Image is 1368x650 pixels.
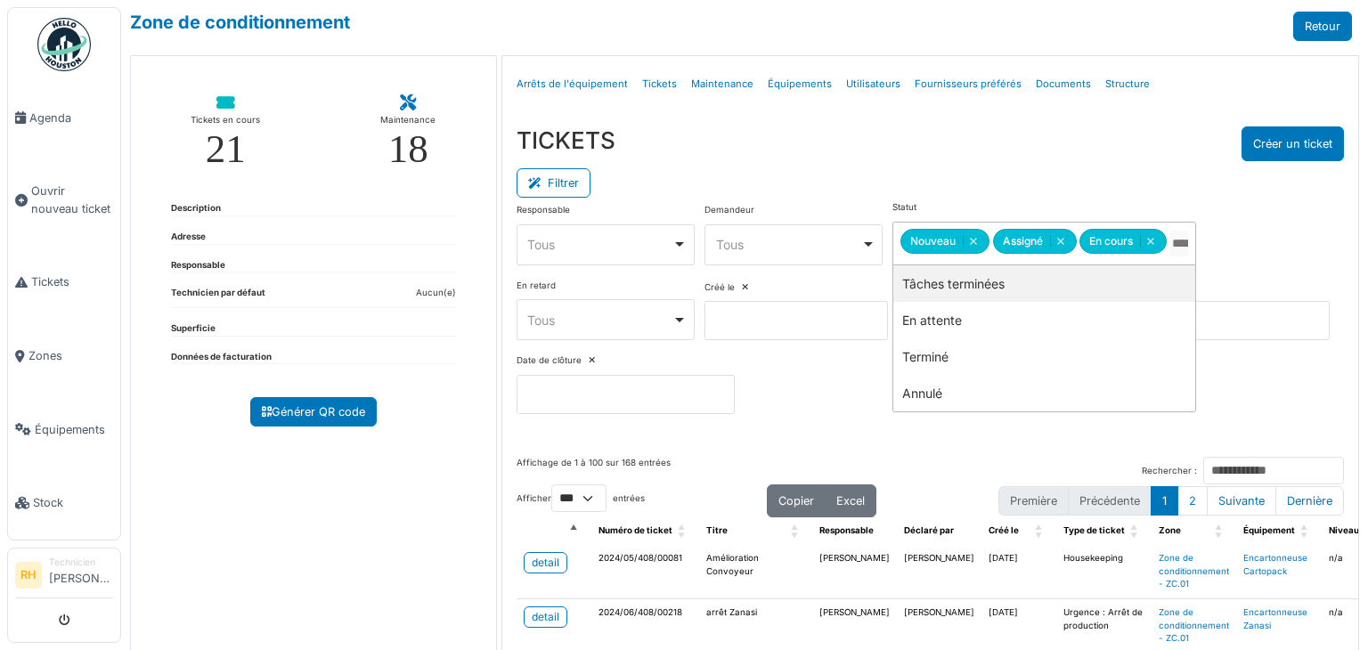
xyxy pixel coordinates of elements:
[8,81,120,155] a: Agenda
[981,545,1056,599] td: [DATE]
[699,545,812,599] td: Amélioration Convoyeur
[551,484,607,512] select: Afficherentrées
[171,322,216,336] dt: Superficie
[8,319,120,393] a: Zones
[989,525,1019,535] span: Créé le
[527,235,672,254] div: Tous
[791,517,802,545] span: Titre: Activate to sort
[28,347,113,364] span: Zones
[171,231,206,244] dt: Adresse
[812,545,897,599] td: [PERSON_NAME]
[1207,486,1276,516] button: Next
[893,265,1194,302] div: Tâches terminées
[825,484,876,517] button: Excel
[904,525,954,535] span: Déclaré par
[908,63,1029,105] a: Fournisseurs préférés
[1170,231,1188,256] input: Tous
[171,259,225,272] dt: Responsable
[1142,465,1197,478] label: Rechercher :
[1050,235,1071,248] button: Remove item: 'assigned'
[517,354,582,368] label: Date de clôture
[1293,12,1352,41] a: Retour
[388,129,428,169] div: 18
[1056,545,1152,599] td: Housekeeping
[31,183,113,216] span: Ouvrir nouveau ticket
[1215,517,1225,545] span: Zone: Activate to sort
[1243,607,1307,630] a: Encartonneuse Zanasi
[8,155,120,246] a: Ouvrir nouveau ticket
[1300,517,1311,545] span: Équipement: Activate to sort
[706,525,728,535] span: Titre
[993,229,1077,254] div: Assigné
[130,12,350,33] a: Zone de conditionnement
[33,494,113,511] span: Stock
[892,201,916,215] label: Statut
[1242,126,1344,161] button: Créer un ticket
[998,486,1344,516] nav: pagination
[8,467,120,540] a: Stock
[1159,525,1181,535] span: Zone
[380,111,436,129] div: Maintenance
[35,421,113,438] span: Équipements
[524,606,567,628] a: detail
[1177,486,1208,516] button: 2
[8,393,120,467] a: Équipements
[15,556,113,598] a: RH Technicien[PERSON_NAME]
[517,126,615,154] h3: TICKETS
[517,484,645,512] label: Afficher entrées
[893,302,1194,338] div: En attente
[524,552,567,573] a: detail
[1063,525,1125,535] span: Type de ticket
[517,204,570,217] label: Responsable
[767,484,826,517] button: Copier
[836,494,865,508] span: Excel
[761,63,839,105] a: Équipements
[839,63,908,105] a: Utilisateurs
[31,273,113,290] span: Tickets
[635,63,684,105] a: Tickets
[517,168,590,198] button: Filtrer
[527,311,672,329] div: Tous
[1275,486,1344,516] button: Last
[704,281,735,295] label: Créé le
[250,397,377,427] a: Générer QR code
[963,235,983,248] button: Remove item: 'new'
[716,235,861,254] div: Tous
[704,204,754,217] label: Demandeur
[1243,553,1307,576] a: Encartonneuse Cartopack
[532,609,559,625] div: detail
[532,555,559,571] div: detail
[509,63,635,105] a: Arrêts de l'équipement
[1035,517,1046,545] span: Créé le: Activate to sort
[1151,486,1178,516] button: 1
[1130,517,1141,545] span: Type de ticket: Activate to sort
[49,556,113,569] div: Technicien
[1079,229,1167,254] div: En cours
[176,81,274,183] a: Tickets en cours 21
[15,562,42,589] li: RH
[1029,63,1098,105] a: Documents
[171,287,265,307] dt: Technicien par défaut
[37,18,91,71] img: Badge_color-CXgf-gQk.svg
[598,525,672,535] span: Numéro de ticket
[1159,607,1229,643] a: Zone de conditionnement - ZC.01
[517,457,671,484] div: Affichage de 1 à 100 sur 168 entrées
[900,229,989,254] div: Nouveau
[591,545,699,599] td: 2024/05/408/00081
[678,517,688,545] span: Numéro de ticket: Activate to sort
[171,351,272,364] dt: Données de facturation
[893,338,1194,375] div: Terminé
[1140,235,1160,248] button: Remove item: 'ongoing'
[191,111,260,129] div: Tickets en cours
[684,63,761,105] a: Maintenance
[893,375,1194,411] div: Annulé
[416,287,456,300] dd: Aucun(e)
[1098,63,1157,105] a: Structure
[819,525,874,535] span: Responsable
[29,110,113,126] span: Agenda
[366,81,451,183] a: Maintenance 18
[517,280,556,293] label: En retard
[206,129,246,169] div: 21
[778,494,814,508] span: Copier
[49,556,113,594] li: [PERSON_NAME]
